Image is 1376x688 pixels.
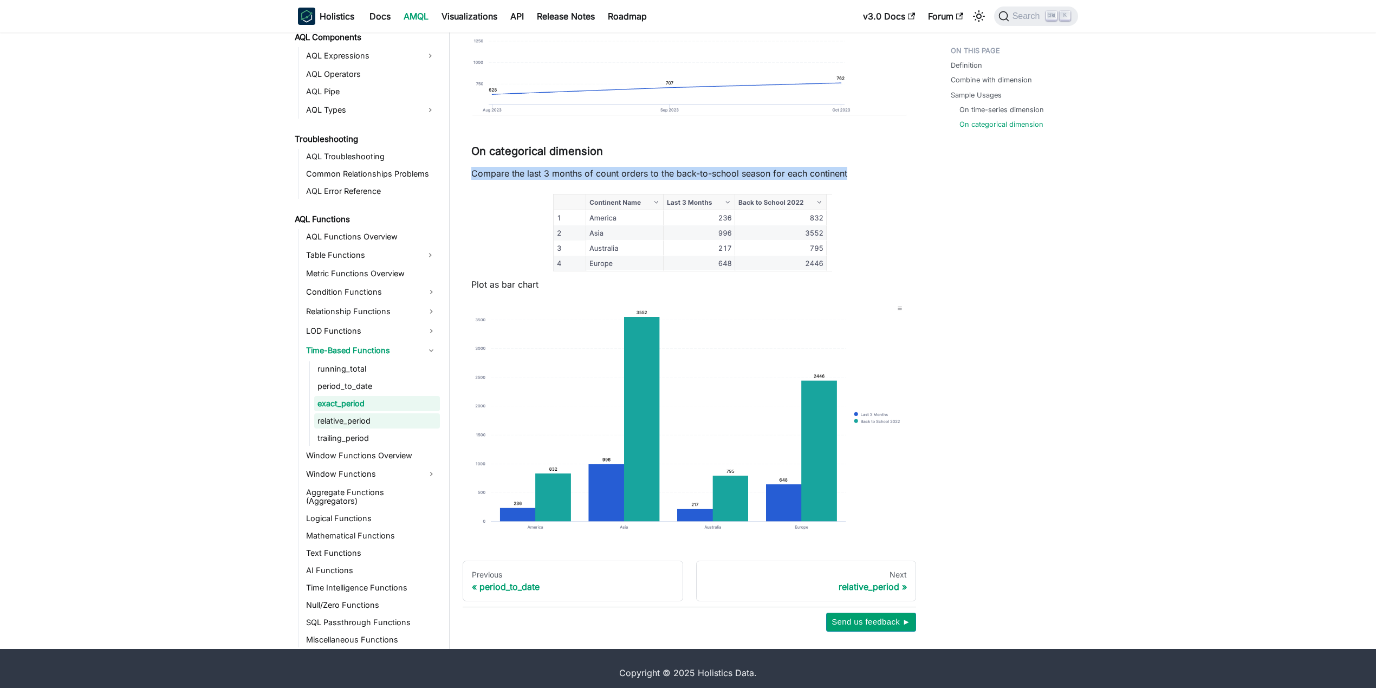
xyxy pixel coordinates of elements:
[826,613,916,631] button: Send us feedback ►
[303,528,440,543] a: Mathematical Functions
[959,119,1043,129] a: On categorical dimension
[1060,11,1070,21] kbd: K
[291,212,440,227] a: AQL Functions
[303,546,440,561] a: Text Functions
[951,90,1002,100] a: Sample Usages
[291,30,440,45] a: AQL Components
[471,302,907,531] img: exact-period-example-4.png
[303,511,440,526] a: Logical Functions
[601,8,653,25] a: Roadmap
[420,47,440,64] button: Expand sidebar category 'AQL Expressions'
[303,149,440,164] a: AQL Troubleshooting
[303,101,420,119] a: AQL Types
[303,598,440,613] a: Null/Zero Functions
[959,105,1044,115] a: On time-series dimension
[504,8,530,25] a: API
[303,184,440,199] a: AQL Error Reference
[397,8,435,25] a: AMQL
[994,7,1078,26] button: Search (Ctrl+K)
[951,75,1032,85] a: Combine with dimension
[314,413,440,429] a: relative_period
[471,278,907,291] p: Plot as bar chart
[303,266,440,281] a: Metric Functions Overview
[303,246,420,264] a: Table Functions
[303,485,440,509] a: Aggregate Functions (Aggregators)
[298,8,315,25] img: Holistics
[303,84,440,99] a: AQL Pipe
[705,570,907,580] div: Next
[420,246,440,264] button: Expand sidebar category 'Table Functions'
[705,581,907,592] div: relative_period
[320,10,354,23] b: Holistics
[696,561,917,602] a: Nextrelative_period
[303,283,440,301] a: Condition Functions
[314,361,440,377] a: running_total
[420,101,440,119] button: Expand sidebar category 'AQL Types'
[472,570,674,580] div: Previous
[303,580,440,595] a: Time Intelligence Functions
[303,322,440,340] a: LOD Functions
[363,8,397,25] a: Docs
[303,563,440,578] a: AI Functions
[303,448,440,463] a: Window Functions Overview
[530,8,601,25] a: Release Notes
[832,615,911,629] span: Send us feedback ►
[303,303,440,320] a: Relationship Functions
[463,561,683,602] a: Previousperiod_to_date
[970,8,988,25] button: Switch between dark and light mode (currently light mode)
[472,581,674,592] div: period_to_date
[303,166,440,181] a: Common Relationships Problems
[921,8,970,25] a: Forum
[856,8,921,25] a: v3.0 Docs
[303,632,440,647] a: Miscellaneous Functions
[435,8,504,25] a: Visualizations
[1009,11,1047,21] span: Search
[314,396,440,411] a: exact_period
[314,431,440,446] a: trailing_period
[303,615,440,630] a: SQL Passthrough Functions
[303,342,440,359] a: Time-Based Functions
[298,8,354,25] a: HolisticsHolistics
[303,229,440,244] a: AQL Functions Overview
[463,561,916,602] nav: Docs pages
[951,60,982,70] a: Definition
[547,191,832,275] img: exact-period-example-3.png
[471,167,907,180] p: Compare the last 3 months of count orders to the back-to-school season for each continent
[291,132,440,147] a: Troubleshooting
[303,67,440,82] a: AQL Operators
[303,465,440,483] a: Window Functions
[303,47,420,64] a: AQL Expressions
[343,666,1033,679] div: Copyright © 2025 Holistics Data.
[314,379,440,394] a: period_to_date
[471,145,907,158] h3: On categorical dimension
